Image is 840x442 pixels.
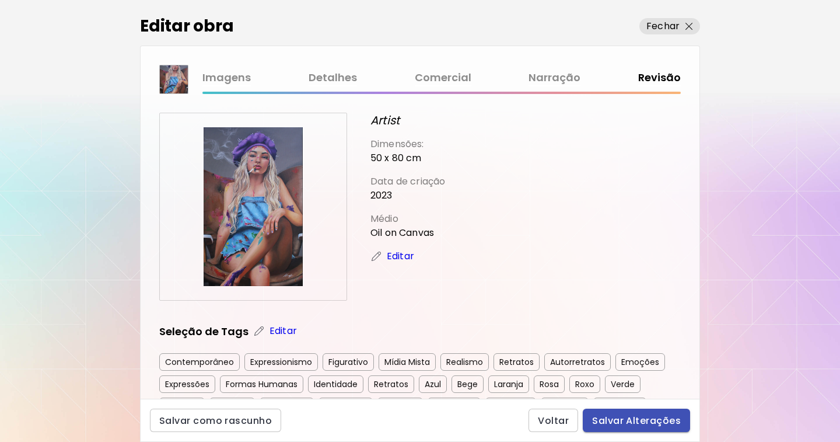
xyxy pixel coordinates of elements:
div: Autorretratos [544,353,611,371]
div: Expressionismo [244,353,318,371]
a: Imagens [202,69,251,86]
p: Médio [370,212,681,226]
a: Editar [370,249,405,263]
img: edit [370,250,382,262]
div: Expressões [159,375,215,393]
p: Editar [387,249,414,263]
button: Salvar como rascunho [150,409,281,432]
div: Verde [605,375,640,393]
div: Bege [452,375,484,393]
div: Contemporâneo [159,353,240,371]
p: Dimensões: [370,137,681,151]
a: Narração [528,69,580,86]
p: Oil on Canvas [370,226,681,240]
div: Retratos [368,375,414,393]
p: Data de criação [370,175,681,189]
button: Voltar [528,409,578,432]
div: Retratos [494,353,540,371]
a: Detalhes [309,69,357,86]
div: Figurativo [323,353,374,371]
p: 2023 [370,189,681,203]
div: Mídia Mista [379,353,436,371]
img: thumbnail [160,65,188,93]
div: Rosa [534,375,565,393]
button: Salvar Alterações [583,409,690,432]
div: Artístico [209,398,255,415]
span: Salvar Alterações [592,415,681,427]
div: Arrojado [159,398,205,415]
i: Artist [370,112,400,128]
a: Editar [253,324,288,338]
h5: Seleção de Tags [159,324,249,339]
div: Formas Humanas [220,375,303,393]
a: Comercial [415,69,471,86]
div: Brincalhão [318,398,373,415]
div: Dinâmico [485,398,536,415]
div: Emoções [615,353,665,371]
div: Colorido [377,398,423,415]
div: Roxo [569,375,600,393]
div: Laranja [488,375,529,393]
img: edit [253,325,265,337]
div: Audacioso [260,398,314,415]
div: Confiante [428,398,481,415]
div: Divertido [541,398,589,415]
p: 50 x 80 cm [370,151,681,165]
span: Salvar como rascunho [159,415,272,427]
span: Voltar [538,415,569,427]
div: Realismo [440,353,489,371]
div: Azul [419,375,447,393]
div: Expressivo [593,398,646,415]
p: Editar [269,324,297,338]
div: Identidade [308,375,363,393]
